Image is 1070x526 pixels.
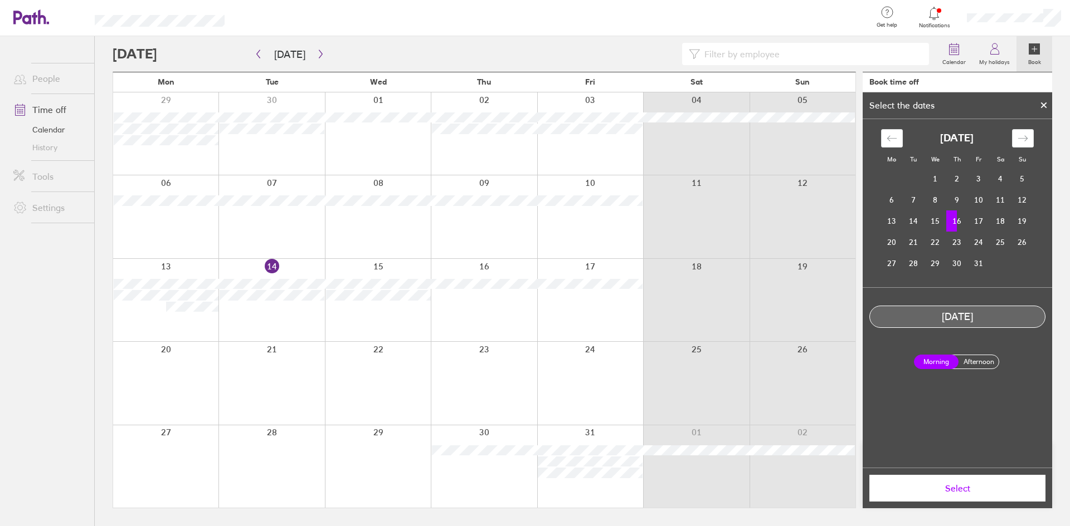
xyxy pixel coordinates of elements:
[968,168,990,189] td: Friday, October 3, 2025
[4,196,94,219] a: Settings
[477,77,491,86] span: Thu
[870,311,1045,323] div: [DATE]
[968,189,990,210] td: Friday, October 10, 2025
[990,232,1011,253] td: Saturday, October 25, 2025
[795,77,810,86] span: Sun
[910,155,917,163] small: Tu
[869,77,919,86] div: Book time off
[887,155,896,163] small: Mo
[925,189,946,210] td: Wednesday, October 8, 2025
[1011,189,1033,210] td: Sunday, October 12, 2025
[940,132,974,144] strong: [DATE]
[968,232,990,253] td: Friday, October 24, 2025
[946,210,968,232] td: Selected. Thursday, October 16, 2025
[946,232,968,253] td: Thursday, October 23, 2025
[903,210,925,232] td: Tuesday, October 14, 2025
[990,210,1011,232] td: Saturday, October 18, 2025
[690,77,703,86] span: Sat
[585,77,595,86] span: Fri
[931,155,940,163] small: We
[158,77,174,86] span: Mon
[946,168,968,189] td: Thursday, October 2, 2025
[997,155,1004,163] small: Sa
[4,67,94,90] a: People
[1022,56,1048,66] label: Book
[4,121,94,139] a: Calendar
[968,253,990,274] td: Friday, October 31, 2025
[370,77,387,86] span: Wed
[700,43,922,65] input: Filter by employee
[903,253,925,274] td: Tuesday, October 28, 2025
[863,100,941,110] div: Select the dates
[1012,129,1034,148] div: Move forward to switch to the next month.
[916,22,952,29] span: Notifications
[881,210,903,232] td: Monday, October 13, 2025
[925,253,946,274] td: Wednesday, October 29, 2025
[869,22,905,28] span: Get help
[869,119,1046,287] div: Calendar
[877,483,1038,493] span: Select
[4,165,94,188] a: Tools
[972,56,1016,66] label: My holidays
[936,36,972,72] a: Calendar
[1011,232,1033,253] td: Sunday, October 26, 2025
[265,45,314,63] button: [DATE]
[956,355,1001,368] label: Afternoon
[925,232,946,253] td: Wednesday, October 22, 2025
[4,139,94,156] a: History
[881,189,903,210] td: Monday, October 6, 2025
[976,155,981,163] small: Fr
[903,232,925,253] td: Tuesday, October 21, 2025
[916,6,952,29] a: Notifications
[990,168,1011,189] td: Saturday, October 4, 2025
[881,129,903,148] div: Move backward to switch to the previous month.
[869,475,1045,502] button: Select
[925,168,946,189] td: Wednesday, October 1, 2025
[968,210,990,232] td: Friday, October 17, 2025
[4,99,94,121] a: Time off
[1016,36,1052,72] a: Book
[990,189,1011,210] td: Saturday, October 11, 2025
[1011,168,1033,189] td: Sunday, October 5, 2025
[1011,210,1033,232] td: Sunday, October 19, 2025
[946,253,968,274] td: Thursday, October 30, 2025
[954,155,961,163] small: Th
[972,36,1016,72] a: My holidays
[266,77,279,86] span: Tue
[914,355,959,369] label: Morning
[925,210,946,232] td: Wednesday, October 15, 2025
[1019,155,1026,163] small: Su
[946,189,968,210] td: Thursday, October 9, 2025
[936,56,972,66] label: Calendar
[881,232,903,253] td: Monday, October 20, 2025
[881,253,903,274] td: Monday, October 27, 2025
[903,189,925,210] td: Tuesday, October 7, 2025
